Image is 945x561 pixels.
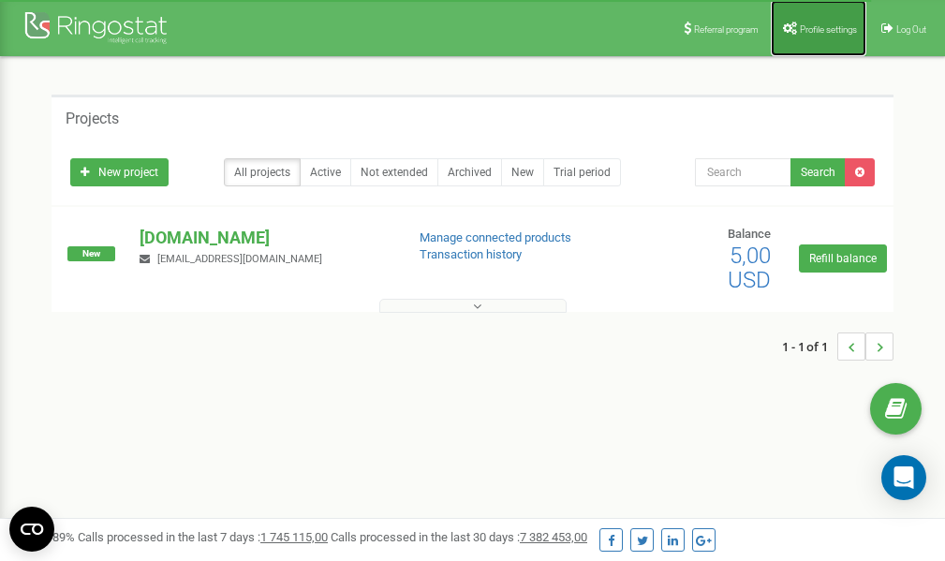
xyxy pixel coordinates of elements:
[543,158,621,186] a: Trial period
[728,227,771,241] span: Balance
[66,111,119,127] h5: Projects
[501,158,544,186] a: New
[260,530,328,544] u: 1 745 115,00
[157,253,322,265] span: [EMAIL_ADDRESS][DOMAIN_NAME]
[799,244,887,273] a: Refill balance
[9,507,54,552] button: Open CMP widget
[694,24,759,35] span: Referral program
[300,158,351,186] a: Active
[896,24,926,35] span: Log Out
[782,332,837,361] span: 1 - 1 of 1
[331,530,587,544] span: Calls processed in the last 30 days :
[782,314,893,379] nav: ...
[420,247,522,261] a: Transaction history
[695,158,791,186] input: Search
[881,455,926,500] div: Open Intercom Messenger
[437,158,502,186] a: Archived
[790,158,846,186] button: Search
[350,158,438,186] a: Not extended
[140,226,389,250] p: [DOMAIN_NAME]
[420,230,571,244] a: Manage connected products
[520,530,587,544] u: 7 382 453,00
[728,243,771,293] span: 5,00 USD
[67,246,115,261] span: New
[800,24,857,35] span: Profile settings
[70,158,169,186] a: New project
[78,530,328,544] span: Calls processed in the last 7 days :
[224,158,301,186] a: All projects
